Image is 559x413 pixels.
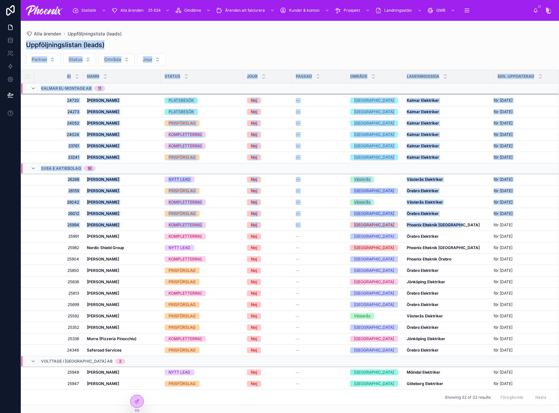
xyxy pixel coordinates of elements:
a: Örebro Elektriker [407,188,490,193]
a: Uppföljningslista (leads) [68,31,122,37]
a: [GEOGRAPHIC_DATA] [350,211,399,217]
div: scrollable content [68,3,533,18]
a: 25850 [42,268,79,273]
a: Kunder & konton [278,5,333,16]
a: [GEOGRAPHIC_DATA] [350,109,399,115]
div: Västerås [354,177,370,182]
strong: [PERSON_NAME] [87,291,119,296]
a: Nej [247,279,288,285]
strong: [PERSON_NAME] [87,188,119,193]
a: 26268 [42,177,79,182]
button: Select Button [137,53,166,66]
div: PLATSBESÖK [169,109,194,115]
strong: [PERSON_NAME] [87,143,119,148]
img: App logo [26,5,62,16]
a: Kalmar Elektriker [407,98,490,103]
strong: [PERSON_NAME] [87,98,119,103]
span: Kalmar El-Montage AB [41,86,91,91]
a: [PERSON_NAME] [87,279,157,285]
a: 25904 [42,257,79,262]
a: Nordic Shield Group [87,245,157,250]
a: PRISFÖRSLAG [165,188,239,194]
a: -- [296,121,342,126]
a: [GEOGRAPHIC_DATA] [350,279,399,285]
strong: Örebro Elektriker [407,234,439,239]
strong: Örebro Elektriker [407,188,439,193]
strong: Kalmar Elektriker [407,121,439,126]
strong: [PERSON_NAME] [87,222,119,227]
strong: Jönköping Elektriker [407,279,445,284]
div: NYTT LEAD [169,245,190,251]
div: KOMPLETTERING [169,256,202,262]
a: -- [296,291,342,296]
strong: [PERSON_NAME] [87,279,119,284]
div: Nej [251,143,257,149]
a: Nej [247,290,288,296]
div: PLATSBESÖK [169,98,194,103]
a: 25836 [42,279,79,285]
div: Nej [251,211,257,217]
a: Kalmar Elektriker [407,132,490,137]
a: Nej [247,245,288,251]
div: Nej [251,188,257,194]
div: Nej [251,290,257,296]
div: PRISFÖRSLAG [169,211,196,217]
a: KOMPLETTERING [165,132,239,138]
p: för [DATE] [494,257,512,262]
a: Västerås [350,199,399,205]
a: [PERSON_NAME] [87,234,157,239]
p: för [DATE] [494,177,512,182]
a: Nej [247,268,288,273]
span: -- [296,234,300,239]
span: Jour [143,56,152,63]
a: [PERSON_NAME] [87,132,157,137]
a: 23241 [42,155,79,160]
span: Omdöme [184,8,201,13]
a: Phoenix Elteknik [GEOGRAPHIC_DATA] [407,245,490,250]
strong: Kalmar Elektriker [407,155,439,160]
div: Nej [251,132,257,138]
p: för [DATE] [494,109,512,114]
span: -- [296,188,300,193]
a: Västerås Elektriker [407,177,490,182]
div: KOMPLETTERING [169,132,202,138]
a: Nej [247,177,288,182]
strong: [PERSON_NAME] [87,177,119,182]
div: [GEOGRAPHIC_DATA] [354,98,394,103]
a: NYTT LEAD [165,245,239,251]
a: -- [296,279,342,285]
div: Nej [251,109,257,115]
a: [GEOGRAPHIC_DATA] [350,120,399,126]
strong: Kalmar Elektriker [407,143,439,148]
a: [PERSON_NAME] [87,222,157,228]
a: [GEOGRAPHIC_DATA] [350,98,399,103]
div: KOMPLETTERING [169,143,202,149]
p: för [DATE] [494,234,512,239]
div: PRISFÖRSLAG [169,154,196,160]
a: 25813 [42,291,79,296]
a: [GEOGRAPHIC_DATA] [350,268,399,273]
a: Örebro Elektriker [407,268,490,273]
a: Jönköping Elektriker [407,279,490,285]
a: [PERSON_NAME] [87,143,157,149]
span: 24273 [42,109,79,114]
div: NYTT LEAD [169,177,190,182]
span: -- [296,98,300,103]
a: [PERSON_NAME] [87,155,157,160]
span: Alla ärenden [34,31,61,37]
div: [GEOGRAPHIC_DATA] [354,279,394,285]
a: 24720 [42,98,79,103]
a: 26159 [42,188,79,193]
a: -- [296,200,342,205]
a: PRISFÖRSLAG [165,268,239,273]
div: [GEOGRAPHIC_DATA] [354,188,394,194]
p: för [DATE] [494,200,512,205]
strong: [PERSON_NAME] [87,234,119,239]
div: PRISFÖRSLAG [169,120,196,126]
a: [PERSON_NAME] [87,211,157,216]
div: Nej [251,154,257,160]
